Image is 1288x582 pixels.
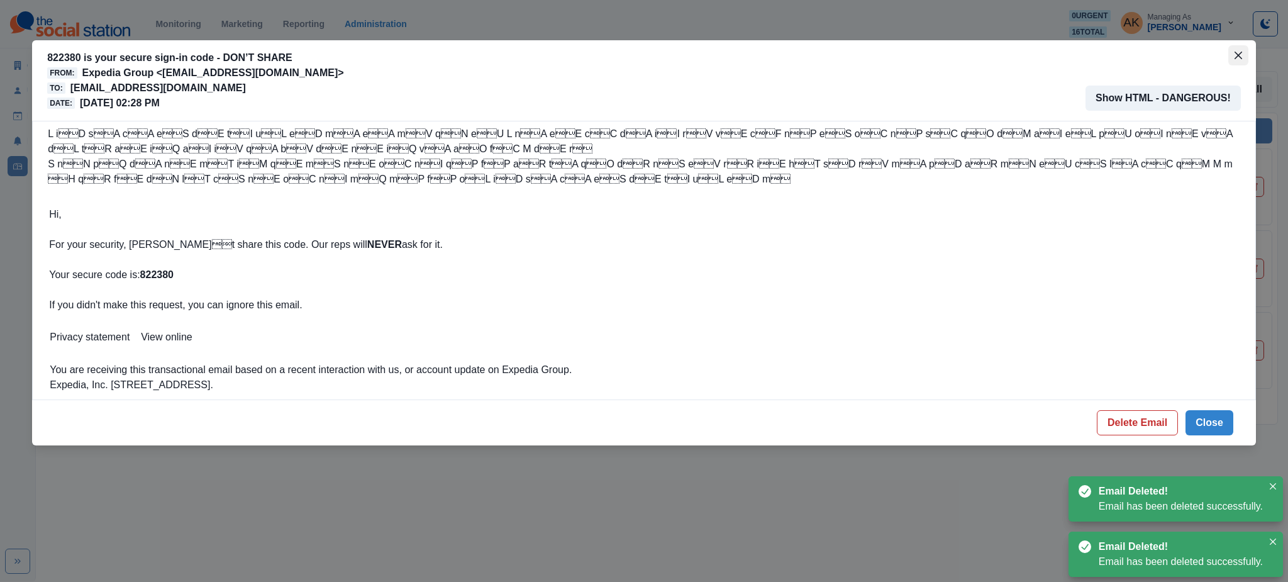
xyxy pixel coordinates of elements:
button: Delete Email [1097,410,1178,435]
button: Close [1185,410,1233,435]
div: Email Deleted! [1099,539,1258,554]
a: View online [141,332,192,342]
strong: NEVER [367,239,402,250]
p: 822380 is your secure sign-in code - DON’T SHARE [47,50,343,65]
p: Expedia Group <[EMAIL_ADDRESS][DOMAIN_NAME]> [82,65,344,81]
button: Close [1265,479,1280,494]
div: Email has been deleted successfully. [1099,499,1263,514]
p: [DATE] 02:28 PM [80,96,160,111]
p: Expedia, Inc. [STREET_ADDRESS]. [50,378,572,393]
span: Date: [47,98,75,109]
button: Show HTML - DANGEROUS! [1085,86,1241,111]
button: Close [1265,534,1280,549]
span: To: [47,82,65,94]
a: Privacy statement [50,332,130,342]
div: L iD sA cA eS dE tI uL eD mA eA mV qN eU L nA eE cC dA iI r... [48,126,1240,187]
p: You are receiving this transactional email based on a recent interaction with us, or account upda... [50,362,572,378]
strong: 822380 [140,269,174,280]
button: Close [1228,45,1248,65]
div: Email Deleted! [1099,484,1258,499]
p: Hi, For your security, [PERSON_NAME]t share this code. Our reps will ask for it. Your secure co... [49,207,572,313]
span: From: [47,67,77,79]
div: Email has been deleted successfully. [1099,554,1263,569]
p: [EMAIL_ADDRESS][DOMAIN_NAME] [70,81,246,96]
